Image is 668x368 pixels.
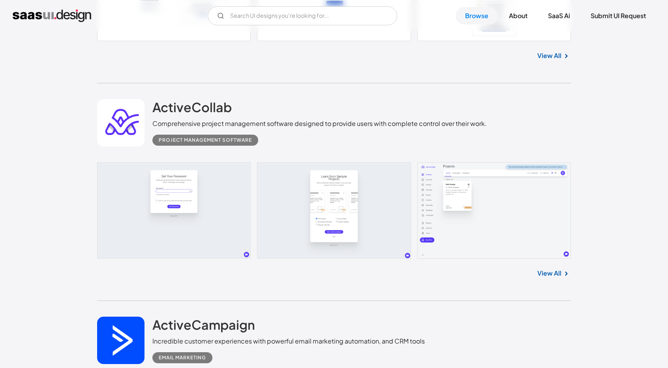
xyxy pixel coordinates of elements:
[537,268,561,278] a: View All
[537,51,561,60] a: View All
[159,135,252,145] div: Project Management Software
[456,7,498,24] a: Browse
[152,99,232,115] h2: ActiveCollab
[152,119,487,128] div: Comprehensive project management software designed to provide users with complete control over th...
[539,7,580,24] a: SaaS Ai
[581,7,655,24] a: Submit UI Request
[152,317,255,336] a: ActiveCampaign
[208,6,397,25] input: Search UI designs you're looking for...
[152,317,255,332] h2: ActiveCampaign
[208,6,397,25] form: Email Form
[159,353,206,362] div: Email Marketing
[152,99,232,119] a: ActiveCollab
[499,7,537,24] a: About
[152,336,425,346] div: Incredible customer experiences with powerful email marketing automation, and CRM tools
[13,9,91,22] a: home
